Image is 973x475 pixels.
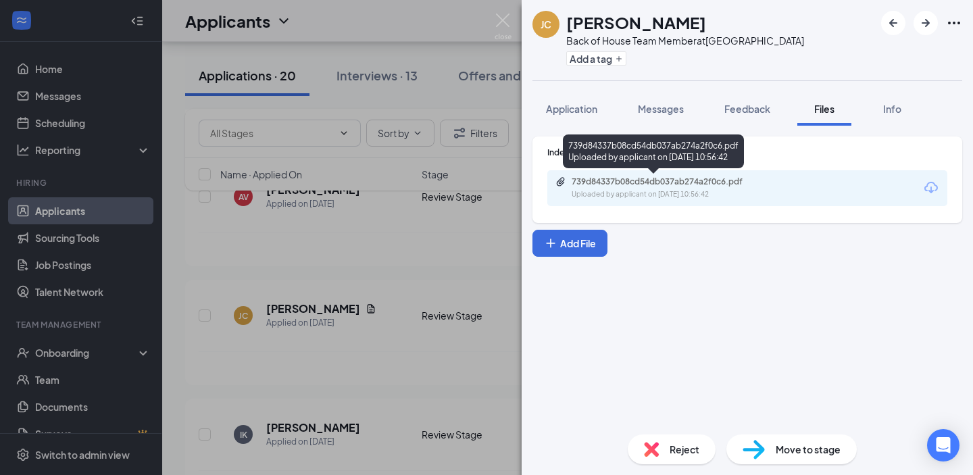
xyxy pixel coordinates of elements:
[555,176,566,187] svg: Paperclip
[724,103,770,115] span: Feedback
[670,442,699,457] span: Reject
[615,55,623,63] svg: Plus
[566,34,804,47] div: Back of House Team Member at [GEOGRAPHIC_DATA]
[918,15,934,31] svg: ArrowRight
[532,230,607,257] button: Add FilePlus
[546,103,597,115] span: Application
[638,103,684,115] span: Messages
[541,18,551,31] div: JC
[881,11,905,35] button: ArrowLeftNew
[814,103,834,115] span: Files
[883,103,901,115] span: Info
[885,15,901,31] svg: ArrowLeftNew
[923,180,939,196] svg: Download
[547,147,947,158] div: Indeed Resume
[776,442,841,457] span: Move to stage
[927,429,959,461] div: Open Intercom Messenger
[946,15,962,31] svg: Ellipses
[555,176,774,200] a: Paperclip739d84337b08cd54db037ab274a2f0c6.pdfUploaded by applicant on [DATE] 10:56:42
[914,11,938,35] button: ArrowRight
[566,11,706,34] h1: [PERSON_NAME]
[544,236,557,250] svg: Plus
[566,51,626,66] button: PlusAdd a tag
[572,176,761,187] div: 739d84337b08cd54db037ab274a2f0c6.pdf
[572,189,774,200] div: Uploaded by applicant on [DATE] 10:56:42
[563,134,744,168] div: 739d84337b08cd54db037ab274a2f0c6.pdf Uploaded by applicant on [DATE] 10:56:42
